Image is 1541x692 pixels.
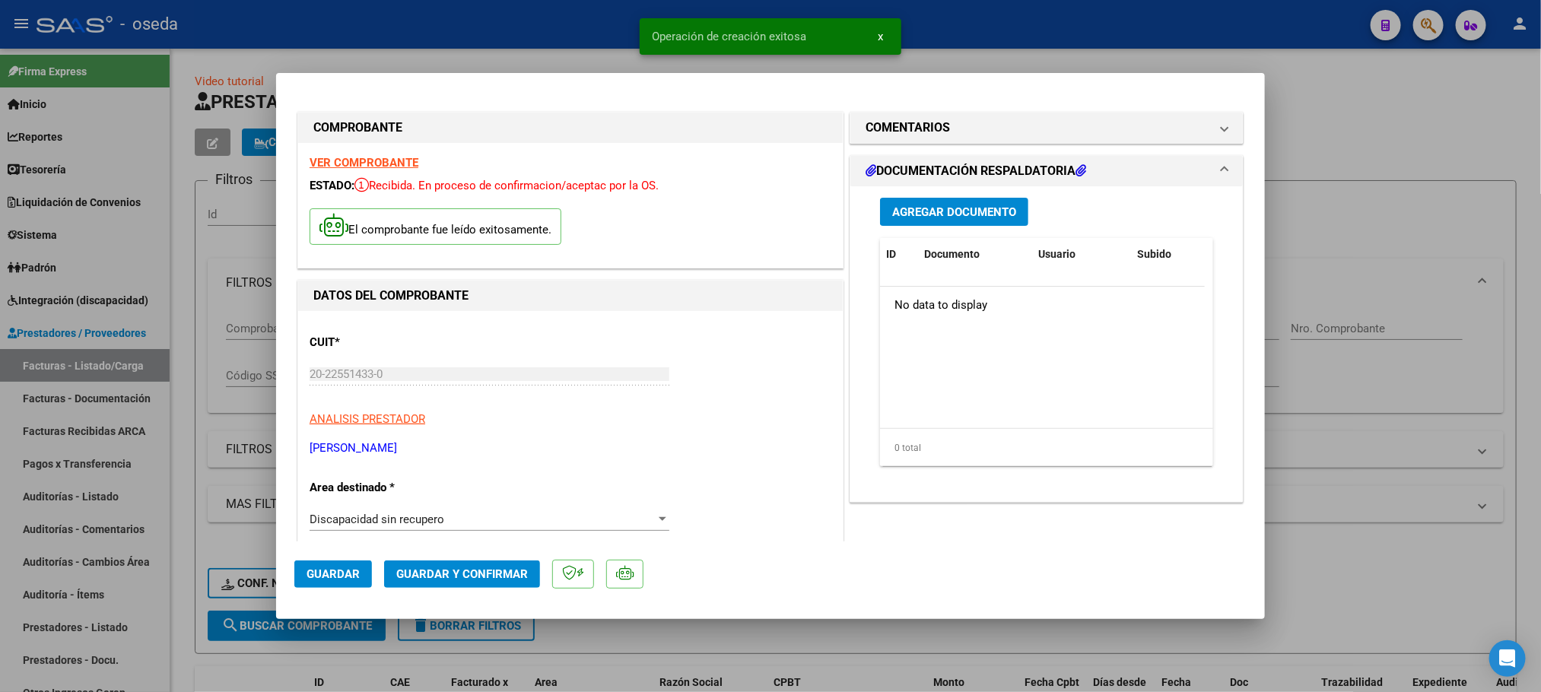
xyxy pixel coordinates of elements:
div: Open Intercom Messenger [1489,640,1526,677]
button: Agregar Documento [880,198,1028,226]
div: 0 total [880,429,1213,467]
button: Guardar y Confirmar [384,560,540,588]
span: Documento [924,248,980,260]
span: Agregar Documento [892,205,1016,219]
mat-expansion-panel-header: DOCUMENTACIÓN RESPALDATORIA [850,156,1243,186]
p: [PERSON_NAME] [310,440,831,457]
a: VER COMPROBANTE [310,156,418,170]
span: Guardar [307,567,360,581]
h1: DOCUMENTACIÓN RESPALDATORIA [866,162,1086,180]
span: x [878,30,883,43]
span: Operación de creación exitosa [652,29,806,44]
div: No data to display [880,287,1205,325]
span: ESTADO: [310,179,354,192]
p: El comprobante fue leído exitosamente. [310,208,561,246]
button: x [866,23,895,50]
datatable-header-cell: Documento [918,238,1032,271]
div: DOCUMENTACIÓN RESPALDATORIA [850,186,1243,502]
strong: DATOS DEL COMPROBANTE [313,288,469,303]
span: Usuario [1038,248,1076,260]
datatable-header-cell: ID [880,238,918,271]
span: Recibida. En proceso de confirmacion/aceptac por la OS. [354,179,659,192]
button: Guardar [294,560,372,588]
strong: COMPROBANTE [313,120,402,135]
datatable-header-cell: Usuario [1032,238,1131,271]
span: Discapacidad sin recupero [310,513,444,526]
p: CUIT [310,334,466,351]
p: Area destinado * [310,479,466,497]
span: ANALISIS PRESTADOR [310,412,425,426]
span: Subido [1137,248,1171,260]
datatable-header-cell: Subido [1131,238,1207,271]
h1: COMENTARIOS [866,119,950,137]
span: Guardar y Confirmar [396,567,528,581]
span: ID [886,248,896,260]
mat-expansion-panel-header: COMENTARIOS [850,113,1243,143]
